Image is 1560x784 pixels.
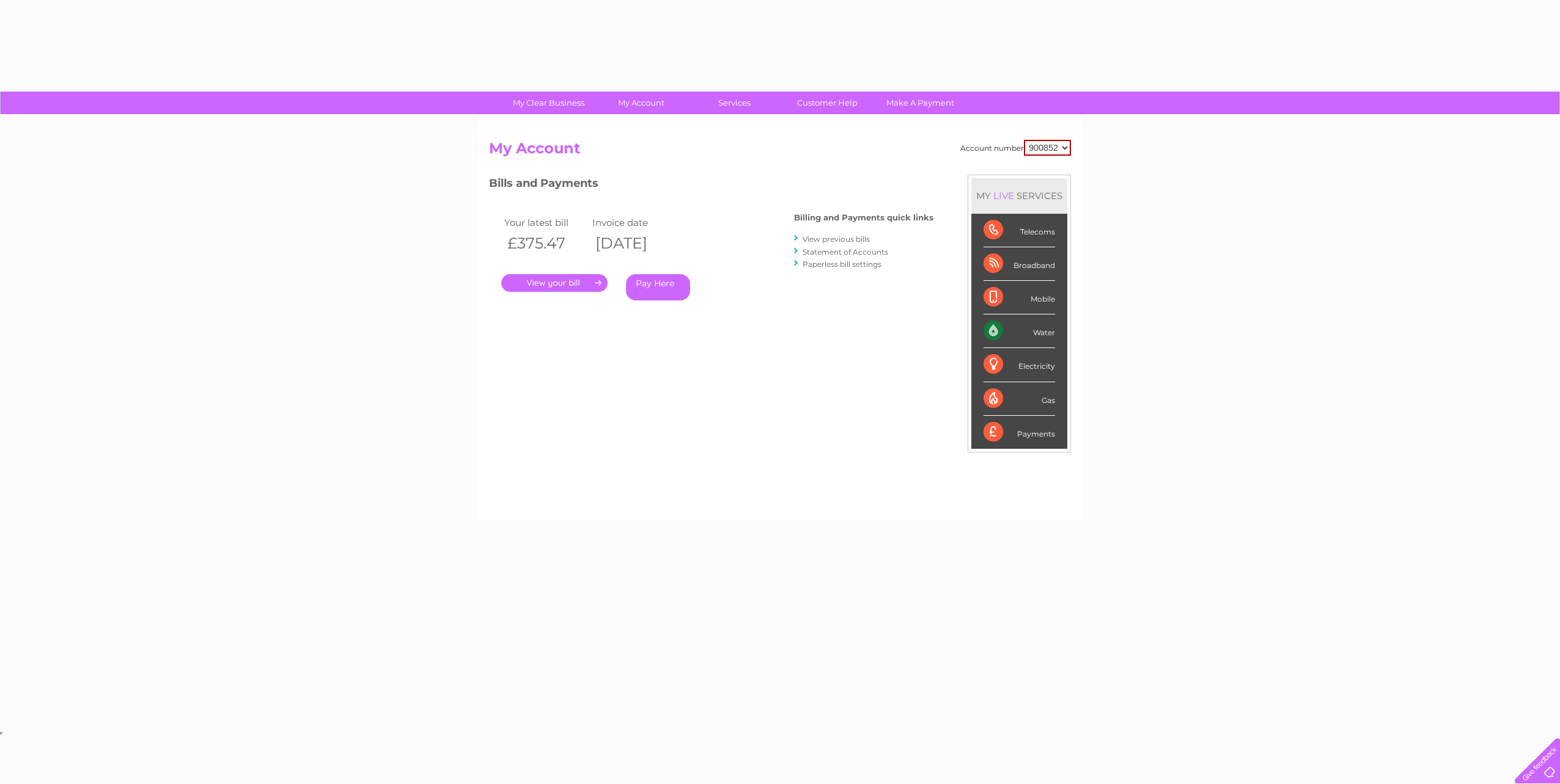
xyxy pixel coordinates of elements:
div: Electricity [984,348,1055,382]
h4: Billing and Payments quick links [794,213,933,222]
div: Account number [960,140,1071,156]
div: Telecoms [984,214,1055,247]
a: Paperless bill settings [803,260,881,269]
th: £375.47 [501,231,589,256]
a: Pay Here [626,274,690,300]
div: LIVE [991,190,1017,201]
td: Your latest bill [501,214,589,231]
h2: My Account [489,140,1071,163]
td: Invoice date [589,214,677,231]
a: Statement of Accounts [803,247,888,256]
th: [DATE] [589,231,677,256]
a: View previous bills [803,234,870,244]
a: Make A Payment [870,92,971,114]
a: Services [684,92,785,114]
a: My Clear Business [498,92,599,114]
div: Payments [984,416,1055,449]
a: My Account [591,92,692,114]
div: Gas [984,382,1055,416]
div: MY SERVICES [971,178,1067,213]
div: Water [984,314,1055,348]
a: Customer Help [777,92,878,114]
div: Mobile [984,281,1055,314]
h3: Bills and Payments [489,175,933,196]
div: Broadband [984,247,1055,281]
a: . [501,274,608,292]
